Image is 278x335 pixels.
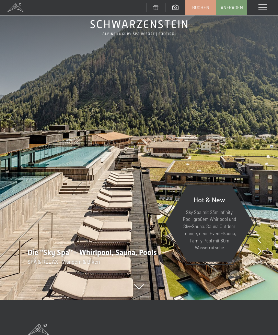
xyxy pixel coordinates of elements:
[27,248,157,257] span: Die "Sky Spa" - Whirlpool, Sauna, Pools
[258,258,260,265] span: /
[194,195,225,204] span: Hot & New
[256,258,258,265] span: 1
[182,209,237,252] p: Sky Spa mit 23m Infinity Pool, großem Whirlpool und Sky-Sauna, Sauna Outdoor Lounge, neue Event-S...
[260,258,263,265] span: 8
[192,4,209,11] span: Buchen
[165,185,254,262] a: Hot & New Sky Spa mit 23m Infinity Pool, großem Whirlpool und Sky-Sauna, Sauna Outdoor Lounge, ne...
[27,259,100,265] span: SPA & RELAX - Wandern & Biken
[217,0,247,15] a: Anfragen
[221,4,243,11] span: Anfragen
[186,0,216,15] a: Buchen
